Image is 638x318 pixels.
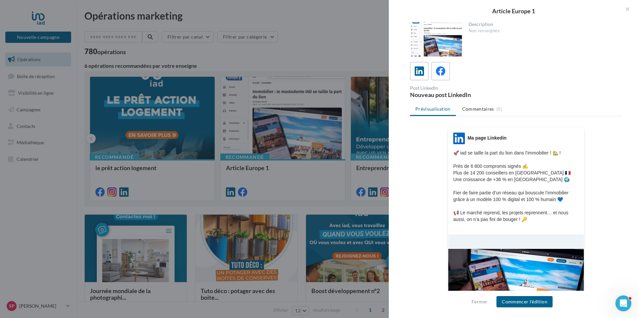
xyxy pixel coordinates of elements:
div: Ma page Linkedin [468,135,506,141]
p: 🚀 iad se taille la part du lion dans l’immobilier ! 🏡 ! Près de 6 800 compromis signés ✍️ Plus de... [453,150,579,229]
span: Commentaires [462,106,494,112]
div: Post LinkedIn [410,86,513,90]
span: (0) [496,106,502,112]
div: Non renseignée [469,28,617,34]
button: Commencer l'édition [496,296,553,307]
iframe: Intercom live chat [615,295,631,311]
div: Description [469,22,617,27]
button: Fermer [469,298,490,306]
div: Nouveau post LinkedIn [410,92,513,98]
div: Article Europe 1 [399,8,627,14]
